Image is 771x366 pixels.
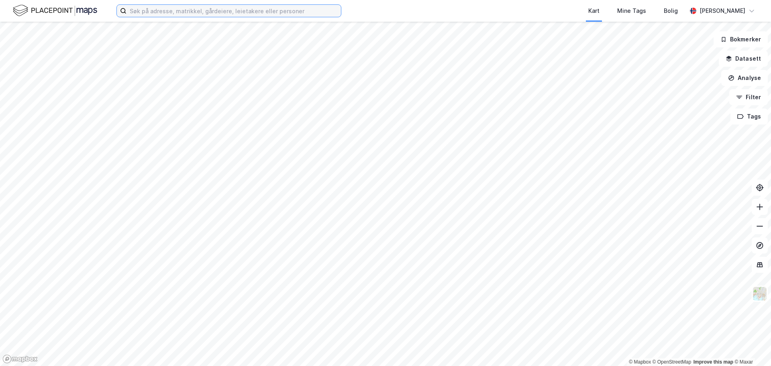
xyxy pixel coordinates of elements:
[721,70,768,86] button: Analyse
[730,108,768,125] button: Tags
[719,51,768,67] button: Datasett
[126,5,341,17] input: Søk på adresse, matrikkel, gårdeiere, leietakere eller personer
[617,6,646,16] div: Mine Tags
[700,6,745,16] div: [PERSON_NAME]
[731,327,771,366] iframe: Chat Widget
[752,286,767,301] img: Z
[693,359,733,365] a: Improve this map
[13,4,97,18] img: logo.f888ab2527a4732fd821a326f86c7f29.svg
[664,6,678,16] div: Bolig
[629,359,651,365] a: Mapbox
[714,31,768,47] button: Bokmerker
[729,89,768,105] button: Filter
[653,359,691,365] a: OpenStreetMap
[588,6,600,16] div: Kart
[2,354,38,364] a: Mapbox homepage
